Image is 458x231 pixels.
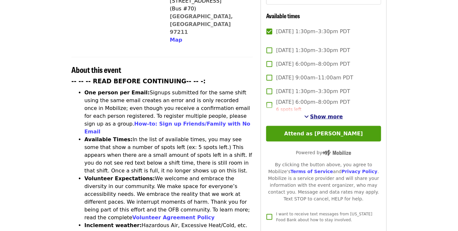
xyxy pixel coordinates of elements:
[276,212,372,222] span: I want to receive text messages from [US_STATE] Food Bank about how to stay involved.
[276,74,353,82] span: [DATE] 9:00am–11:00am PDT
[71,64,121,75] span: About this event
[276,47,350,54] span: [DATE] 1:30pm–3:30pm PDT
[266,126,381,142] button: Attend as [PERSON_NAME]
[296,150,351,155] span: Powered by
[322,150,351,156] img: Powered by Mobilize
[84,121,250,135] a: How-to: Sign up Friends/Family with No Email
[170,36,182,44] button: Map
[276,60,350,68] span: [DATE] 6:00pm–8:00pm PDT
[342,169,378,174] a: Privacy Policy
[170,37,182,43] span: Map
[266,11,300,20] span: Available times
[84,136,133,143] strong: Available Times:
[170,5,247,13] div: (Bus #70)
[276,28,350,35] span: [DATE] 1:30pm–3:30pm PDT
[170,13,233,35] a: [GEOGRAPHIC_DATA], [GEOGRAPHIC_DATA] 97211
[84,89,253,136] li: Signups submitted for the same shift using the same email creates an error and is only recorded o...
[266,161,381,202] div: By clicking the button above, you agree to Mobilize's and . Mobilize is a service provider and wi...
[291,169,333,174] a: Terms of Service
[84,175,253,222] li: We welcome and embrace the diversity in our community. We make space for everyone’s accessibility...
[71,78,206,85] strong: -- -- -- READ BEFORE CONTINUING-- -- -:
[84,175,155,182] strong: Volunteer Expectations:
[276,98,350,113] span: [DATE] 6:00pm–8:00pm PDT
[310,114,343,120] span: Show more
[132,214,215,221] a: Volunteer Agreement Policy
[84,89,150,96] strong: One person per Email:
[276,107,302,112] span: 6 spots left
[84,222,142,228] strong: Inclement weather:
[304,113,343,121] button: See more timeslots
[84,136,253,175] li: In the list of available times, you may see some that show a number of spots left (ex: 5 spots le...
[276,88,350,95] span: [DATE] 1:30pm–3:30pm PDT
